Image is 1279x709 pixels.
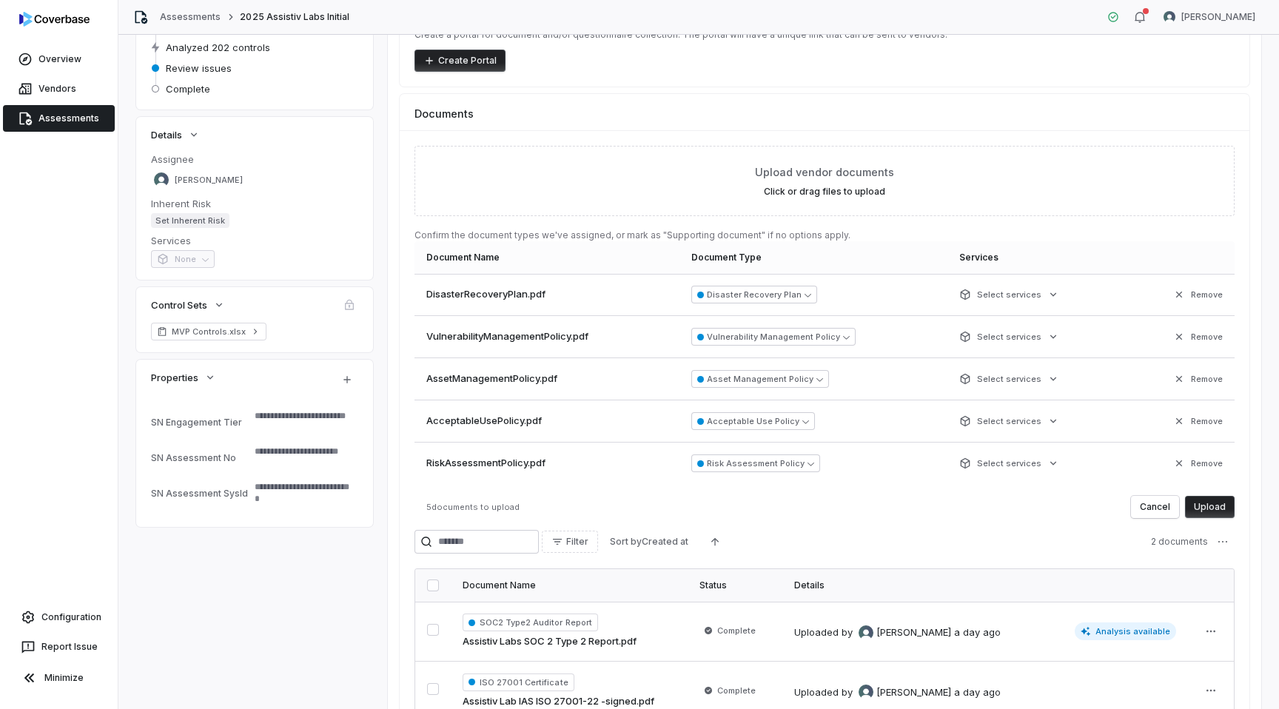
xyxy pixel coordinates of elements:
[1131,496,1179,518] button: Cancel
[151,234,358,247] dt: Services
[166,61,232,75] span: Review issues
[463,673,574,691] span: ISO 27001 Certificate
[426,329,588,344] span: VulnerabilityManagementPolicy.pdf
[426,372,557,386] span: AssetManagementPolicy.pdf
[426,502,520,512] span: 5 documents to upload
[6,634,112,660] button: Report Issue
[794,625,1001,640] div: Uploaded
[1169,323,1227,350] button: Remove
[426,287,545,302] span: DisasterRecoveryPlan.pdf
[542,531,598,553] button: Filter
[151,213,229,228] span: Set Inherent Risk
[3,75,115,102] a: Vendors
[691,454,820,472] button: Risk Assessment Policy
[876,625,951,640] span: [PERSON_NAME]
[151,197,358,210] dt: Inherent Risk
[859,625,873,640] img: Sayantan Bhattacherjee avatar
[3,46,115,73] a: Overview
[463,634,637,649] a: Assistiv Labs SOC 2 Type 2 Report.pdf
[426,414,542,429] span: AcceptableUsePolicy.pdf
[1169,450,1227,477] button: Remove
[1164,11,1175,23] img: Sayantan Bhattacherjee avatar
[955,408,1064,434] button: Select services
[1155,6,1264,28] button: Sayantan Bhattacherjee avatar[PERSON_NAME]
[679,241,947,274] th: Document Type
[1181,11,1255,23] span: [PERSON_NAME]
[151,323,266,340] a: MVP Controls.xlsx
[151,452,249,463] div: SN Assessment No
[147,292,229,318] button: Control Sets
[947,241,1124,274] th: Services
[463,614,598,631] span: SOC2 Type2 Auditor Report
[954,625,1001,640] div: a day ago
[426,456,545,471] span: RiskAssessmentPolicy.pdf
[151,371,198,384] span: Properties
[6,663,112,693] button: Minimize
[709,536,721,548] svg: Ascending
[794,685,1001,699] div: Uploaded
[1075,622,1177,640] span: Analysis available
[6,604,112,631] a: Configuration
[955,366,1064,392] button: Select services
[691,328,856,346] button: Vulnerability Management Policy
[154,172,169,187] img: Sayantan Bhattacherjee avatar
[160,11,221,23] a: Assessments
[151,488,249,499] div: SN Assessment SysId
[414,29,1235,41] p: Create a portal for document and/or questionnaire collection. The portal will have a unique link ...
[717,625,756,636] span: Complete
[19,12,90,27] img: logo-D7KZi-bG.svg
[954,685,1001,700] div: a day ago
[240,11,349,23] span: 2025 Assistiv Labs Initial
[463,694,654,709] a: Assistiv Lab IAS ISO 27001-22 -signed.pdf
[1185,496,1235,518] button: Upload
[566,536,588,548] span: Filter
[414,229,1235,241] p: Confirm the document types we've assigned, or mark as "Supporting document" if no options apply.
[166,41,270,54] span: Analyzed 202 controls
[876,685,951,700] span: [PERSON_NAME]
[601,531,697,553] button: Sort byCreated at
[700,531,730,553] button: Ascending
[764,186,885,198] label: Click or drag files to upload
[172,326,246,337] span: MVP Controls.xlsx
[691,370,829,388] button: Asset Management Policy
[717,685,756,696] span: Complete
[175,175,243,186] span: [PERSON_NAME]
[755,164,894,180] span: Upload vendor documents
[151,152,358,166] dt: Assignee
[1169,281,1227,308] button: Remove
[166,82,210,95] span: Complete
[859,685,873,699] img: Sayantan Bhattacherjee avatar
[414,50,506,72] button: Create Portal
[3,105,115,132] a: Assessments
[414,241,679,274] th: Document Name
[147,121,204,148] button: Details
[842,685,951,699] div: by
[151,298,207,312] span: Control Sets
[151,417,249,428] div: SN Engagement Tier
[414,106,474,121] span: Documents
[147,364,221,391] button: Properties
[699,579,771,591] div: Status
[794,579,1176,591] div: Details
[1151,536,1208,548] span: 2 documents
[463,579,676,591] div: Document Name
[151,128,182,141] span: Details
[955,450,1064,477] button: Select services
[1169,366,1227,392] button: Remove
[842,625,951,640] div: by
[955,281,1064,308] button: Select services
[691,286,817,303] button: Disaster Recovery Plan
[955,323,1064,350] button: Select services
[1169,408,1227,434] button: Remove
[691,412,815,430] button: Acceptable Use Policy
